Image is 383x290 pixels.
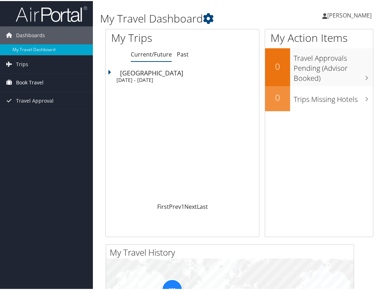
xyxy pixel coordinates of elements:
[197,202,208,210] a: Last
[100,10,286,25] h1: My Travel Dashboard
[265,90,290,103] h2: 0
[327,10,372,18] span: [PERSON_NAME]
[265,59,290,72] h2: 0
[131,49,172,57] a: Current/Future
[294,49,373,82] h3: Travel Approvals Pending (Advisor Booked)
[294,90,373,103] h3: Trips Missing Hotels
[16,54,28,72] span: Trips
[322,4,379,25] a: [PERSON_NAME]
[177,49,189,57] a: Past
[16,91,54,109] span: Travel Approval
[110,245,354,257] h2: My Travel History
[116,76,255,82] div: [DATE] - [DATE]
[265,29,373,44] h1: My Action Items
[157,202,169,210] a: First
[181,202,184,210] a: 1
[16,5,87,21] img: airportal-logo.png
[169,202,181,210] a: Prev
[111,29,190,44] h1: My Trips
[184,202,197,210] a: Next
[265,85,373,110] a: 0Trips Missing Hotels
[265,47,373,85] a: 0Travel Approvals Pending (Advisor Booked)
[16,73,44,90] span: Book Travel
[120,69,259,75] div: [GEOGRAPHIC_DATA]
[16,25,45,43] span: Dashboards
